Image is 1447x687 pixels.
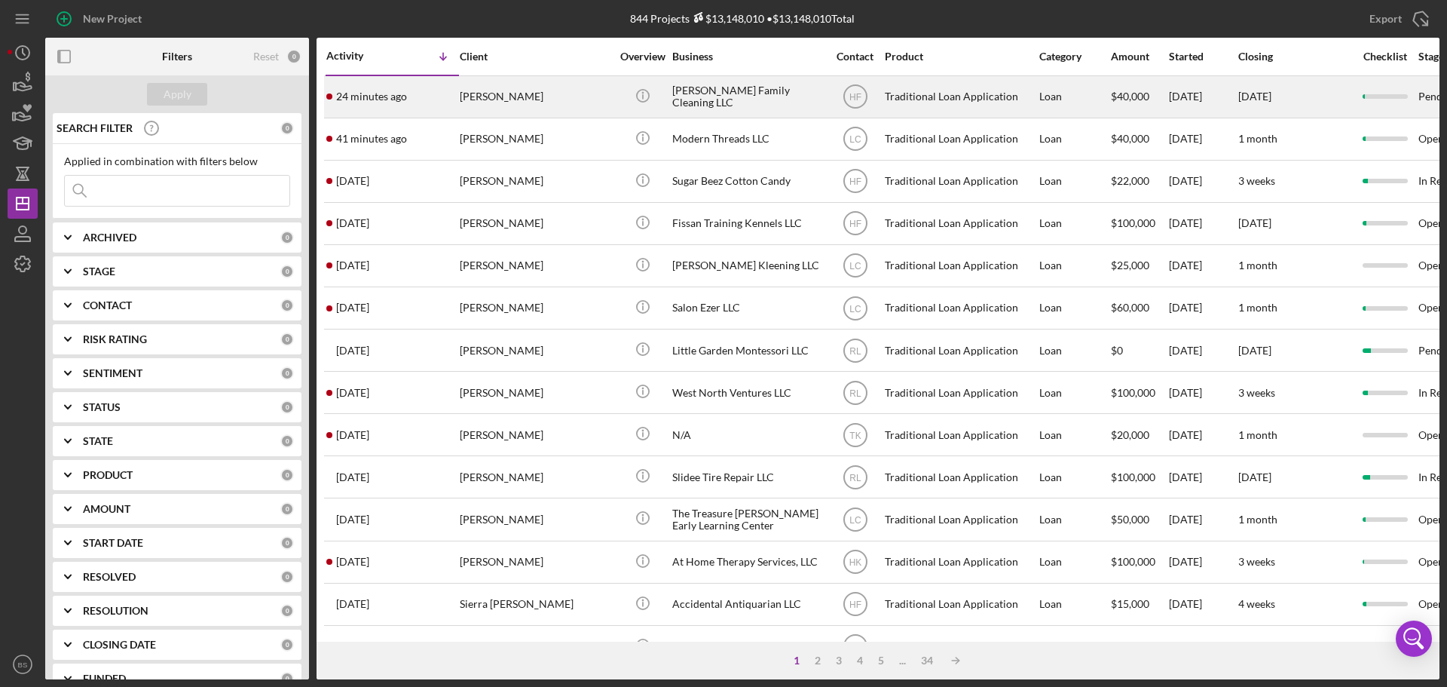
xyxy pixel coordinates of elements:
div: [PERSON_NAME] [460,499,610,539]
text: HF [849,600,861,610]
b: RESOLVED [83,571,136,583]
div: Applied in combination with filters below [64,155,290,167]
div: Loan [1039,77,1109,117]
div: [PERSON_NAME] [460,415,610,455]
span: $15,000 [1111,597,1149,610]
time: 1 month [1238,132,1277,145]
text: HK [849,557,861,568]
div: Closing [1238,51,1351,63]
div: [DATE] [1169,457,1237,497]
div: [PERSON_NAME] [460,161,610,201]
div: Loan [1039,457,1109,497]
div: 1 [786,655,807,667]
div: 4 [849,655,870,667]
div: 0 [280,400,294,414]
div: [DATE] [1169,161,1237,201]
time: 1 month [1238,513,1277,526]
div: Loan [1039,330,1109,370]
div: Traditional Loan Application [885,415,1036,455]
div: Loan [1039,627,1109,667]
div: Traditional Loan Application [885,119,1036,159]
div: [PERSON_NAME] [460,204,610,244]
b: AMOUNT [83,503,130,515]
div: 0 [280,231,294,244]
div: [PERSON_NAME] [460,119,610,159]
time: [DATE] [1238,216,1271,229]
button: BS [8,649,38,679]
div: 0 [280,299,294,312]
div: 844 Projects • $13,148,010 Total [630,12,855,25]
div: Loan [1039,288,1109,328]
time: 2025-09-05 21:31 [336,175,369,187]
time: 2025-09-04 10:24 [336,429,369,441]
span: $30,000 [1111,639,1149,652]
div: Loan [1039,415,1109,455]
div: Open Intercom Messenger [1396,621,1432,657]
text: TK [849,430,861,440]
div: Loan [1039,119,1109,159]
div: Traditional Loan Application [885,499,1036,539]
b: SENTIMENT [83,367,142,379]
text: HF [849,176,861,187]
div: [PERSON_NAME] Kleening LLC [672,246,823,286]
b: STAGE [83,265,115,278]
div: 0 [280,604,294,618]
div: [DATE] [1169,330,1237,370]
button: Apply [147,83,207,106]
div: [PERSON_NAME] [460,373,610,413]
button: Export [1354,4,1439,34]
text: BS [18,661,28,669]
div: [PERSON_NAME] Family Cleaning LLC [672,77,823,117]
b: CONTACT [83,299,132,311]
text: RL [849,345,861,356]
div: [DATE] [1169,288,1237,328]
div: 0 [280,468,294,482]
div: Traditional Loan Application [885,161,1036,201]
div: Client [460,51,610,63]
div: 5 [870,655,892,667]
div: The Treasure [PERSON_NAME] Early Learning Center [672,499,823,539]
div: Traditional Loan Application [885,373,1036,413]
div: Accidental Antiquarian LLC [672,584,823,624]
b: RESOLUTION [83,605,148,617]
div: Export [1369,4,1402,34]
div: 0 [280,570,294,584]
div: [PERSON_NAME] [460,246,610,286]
time: [DATE] [1238,344,1271,357]
time: 1 month [1238,259,1277,271]
div: ... [892,655,913,667]
div: [PERSON_NAME] [460,330,610,370]
div: Traditional Loan Application [885,457,1036,497]
span: $40,000 [1111,132,1149,145]
div: Modern Threads LLC [672,119,823,159]
b: Filters [162,51,192,63]
b: PRODUCT [83,469,133,481]
div: [PERSON_NAME] [460,542,610,582]
text: LC [849,515,861,526]
div: Traditional Loan Application [885,584,1036,624]
time: 2025-09-04 22:10 [336,302,369,314]
div: [DATE] [1169,542,1237,582]
div: Traditional Loan Application [885,288,1036,328]
text: LC [849,261,861,271]
time: 2025-09-05 19:53 [336,217,369,229]
time: 2 weeks [1238,639,1275,652]
b: STATUS [83,401,121,413]
div: Loan [1039,499,1109,539]
div: [DATE] [1169,204,1237,244]
b: START DATE [83,537,143,549]
div: Traditional Loan Application [885,204,1036,244]
div: Traditional Loan Application [885,77,1036,117]
b: SEARCH FILTER [57,122,133,134]
text: HF [849,642,861,652]
div: [DATE] [1169,584,1237,624]
div: New Project [83,4,142,34]
span: $25,000 [1111,259,1149,271]
div: Little Garden Montessori LLC [672,330,823,370]
time: 2025-09-08 14:50 [336,90,407,103]
div: Loan [1039,584,1109,624]
div: At Home Therapy Services, LLC [672,542,823,582]
div: Apply [164,83,191,106]
span: $40,000 [1111,90,1149,103]
span: $20,000 [1111,428,1149,441]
